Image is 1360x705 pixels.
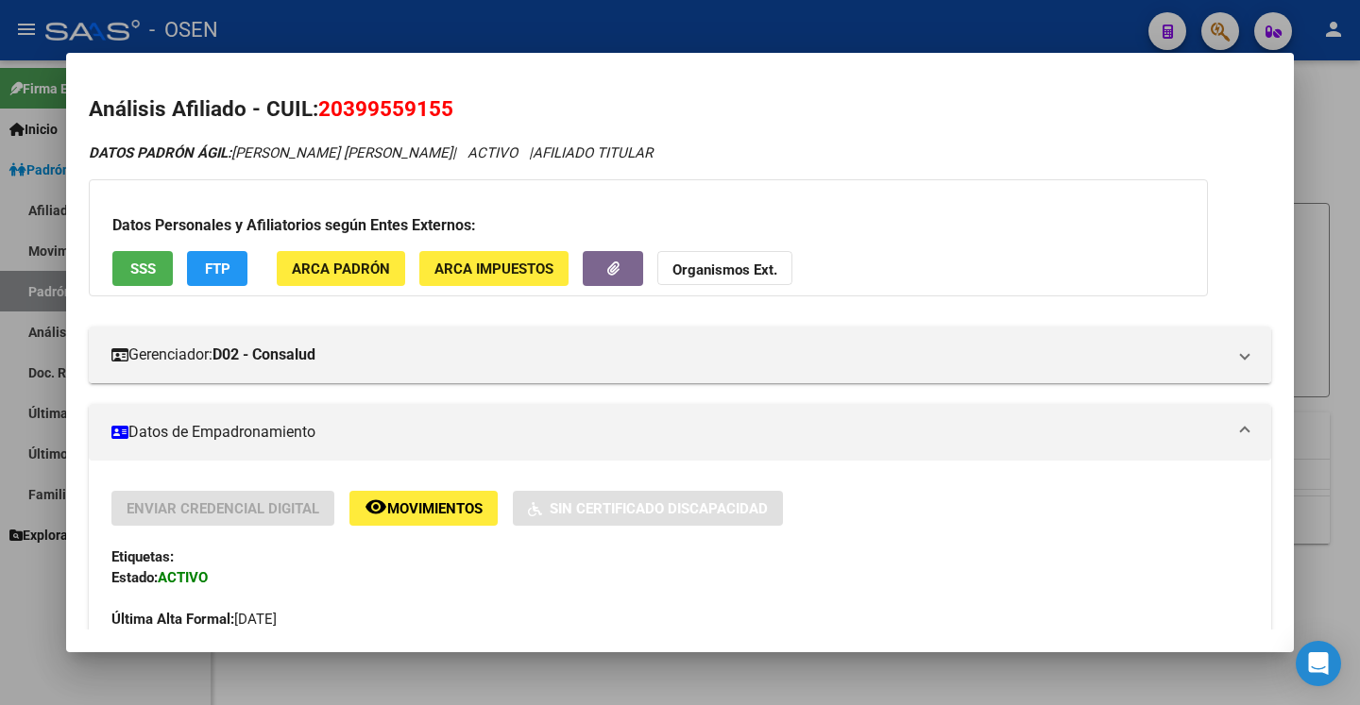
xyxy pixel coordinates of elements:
button: FTP [187,251,247,286]
span: ARCA Impuestos [434,260,553,277]
mat-panel-title: Gerenciador: [111,344,1226,366]
button: Organismos Ext. [657,251,792,286]
button: Enviar Credencial Digital [111,491,334,526]
div: Open Intercom Messenger [1296,641,1341,686]
i: | ACTIVO | [89,144,653,161]
strong: Etiquetas: [111,548,174,565]
span: Sin Certificado Discapacidad [550,500,768,517]
span: [PERSON_NAME] [PERSON_NAME] [89,144,452,161]
span: AFILIADO TITULAR [533,144,653,161]
button: Sin Certificado Discapacidad [513,491,783,526]
strong: Organismos Ext. [672,261,777,278]
strong: Estado: [111,569,158,586]
h2: Análisis Afiliado - CUIL: [89,93,1271,126]
strong: D02 - Consalud [212,344,315,366]
span: [DATE] [111,611,277,628]
span: Movimientos [387,500,483,517]
span: ARCA Padrón [292,260,390,277]
h3: Datos Personales y Afiliatorios según Entes Externos: [112,214,1184,237]
button: SSS [112,251,173,286]
span: 20399559155 [318,96,453,121]
mat-expansion-panel-header: Datos de Empadronamiento [89,404,1271,461]
span: FTP [205,260,230,277]
mat-expansion-panel-header: Gerenciador:D02 - Consalud [89,327,1271,383]
span: SSS [130,260,156,277]
mat-icon: remove_red_eye [365,495,387,518]
strong: Última Alta Formal: [111,611,234,628]
span: Enviar Credencial Digital [127,500,319,517]
strong: ACTIVO [158,569,208,586]
mat-panel-title: Datos de Empadronamiento [111,421,1226,444]
button: ARCA Impuestos [419,251,569,286]
button: ARCA Padrón [277,251,405,286]
button: Movimientos [349,491,498,526]
strong: DATOS PADRÓN ÁGIL: [89,144,231,161]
